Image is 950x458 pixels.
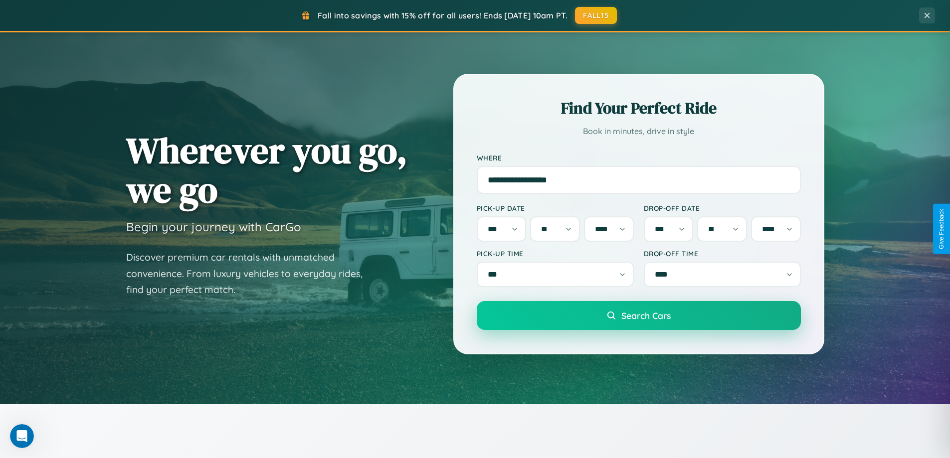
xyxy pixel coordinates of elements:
button: FALL15 [575,7,617,24]
button: Search Cars [477,301,801,330]
h1: Wherever you go, we go [126,131,407,209]
label: Drop-off Time [644,249,801,258]
label: Where [477,153,801,162]
h3: Begin your journey with CarGo [126,219,301,234]
p: Discover premium car rentals with unmatched convenience. From luxury vehicles to everyday rides, ... [126,249,376,298]
label: Drop-off Date [644,204,801,212]
p: Book in minutes, drive in style [477,124,801,139]
iframe: Intercom live chat [10,424,34,448]
label: Pick-up Date [477,204,634,212]
span: Fall into savings with 15% off for all users! Ends [DATE] 10am PT. [318,10,568,20]
h2: Find Your Perfect Ride [477,97,801,119]
span: Search Cars [621,310,671,321]
label: Pick-up Time [477,249,634,258]
div: Give Feedback [938,209,945,249]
